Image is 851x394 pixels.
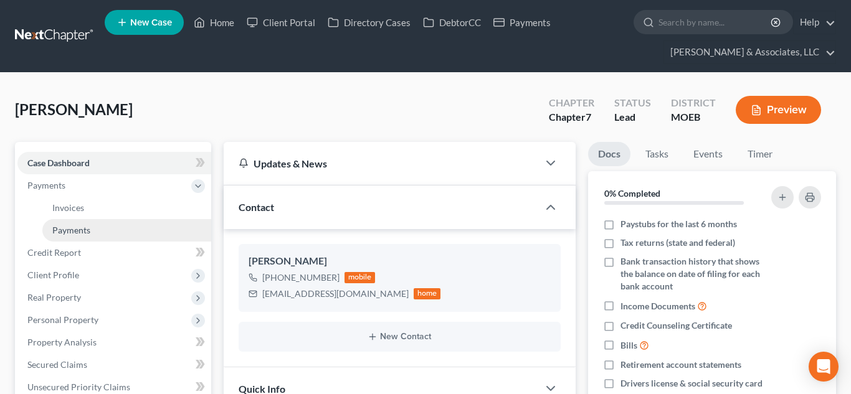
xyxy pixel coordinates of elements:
[549,96,594,110] div: Chapter
[683,142,733,166] a: Events
[738,142,782,166] a: Timer
[417,11,487,34] a: DebtorCC
[27,337,97,347] span: Property Analysis
[42,197,211,219] a: Invoices
[671,96,716,110] div: District
[27,314,98,325] span: Personal Property
[614,110,651,124] div: Lead
[239,157,523,170] div: Updates & News
[27,247,81,258] span: Credit Report
[635,142,678,166] a: Tasks
[27,157,90,168] span: Case Dashboard
[52,225,90,235] span: Payments
[262,271,340,284] div: [PHONE_NUMBER]
[42,219,211,242] a: Payments
[736,96,821,124] button: Preview
[17,331,211,354] a: Property Analysis
[27,359,87,370] span: Secured Claims
[604,188,660,199] strong: 0% Completed
[249,332,551,342] button: New Contact
[15,100,133,118] span: [PERSON_NAME]
[620,255,764,293] span: Bank transaction history that shows the balance on date of filing for each bank account
[664,41,835,63] a: [PERSON_NAME] & Associates, LLC
[549,110,594,124] div: Chapter
[620,218,737,230] span: Paystubs for the last 6 months
[27,382,130,392] span: Unsecured Priority Claims
[188,11,240,34] a: Home
[52,202,84,213] span: Invoices
[794,11,835,34] a: Help
[17,354,211,376] a: Secured Claims
[17,152,211,174] a: Case Dashboard
[239,201,274,213] span: Contact
[586,111,591,123] span: 7
[614,96,651,110] div: Status
[27,292,81,303] span: Real Property
[620,319,732,332] span: Credit Counseling Certificate
[414,288,441,299] div: home
[487,11,557,34] a: Payments
[809,352,839,382] div: Open Intercom Messenger
[588,142,630,166] a: Docs
[130,18,172,27] span: New Case
[249,254,551,269] div: [PERSON_NAME]
[620,237,735,249] span: Tax returns (state and federal)
[620,339,637,352] span: Bills
[345,272,376,283] div: mobile
[262,288,409,300] div: [EMAIL_ADDRESS][DOMAIN_NAME]
[240,11,321,34] a: Client Portal
[321,11,417,34] a: Directory Cases
[620,300,695,312] span: Income Documents
[658,11,773,34] input: Search by name...
[671,110,716,124] div: MOEB
[620,377,763,390] span: Drivers license & social security card
[620,359,741,371] span: Retirement account statements
[17,242,211,264] a: Credit Report
[27,270,79,280] span: Client Profile
[27,180,65,190] span: Payments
